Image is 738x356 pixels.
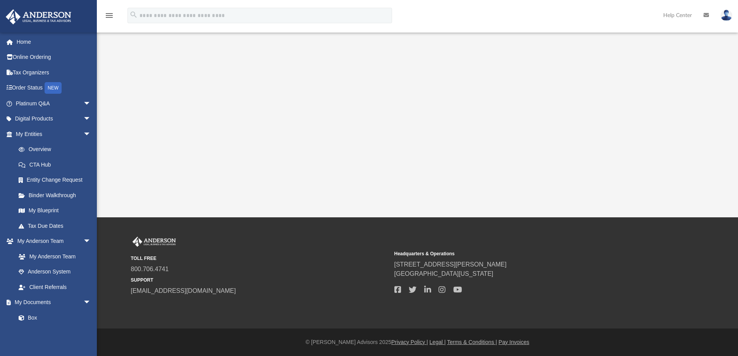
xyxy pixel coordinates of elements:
a: [EMAIL_ADDRESS][DOMAIN_NAME] [131,287,236,294]
a: 800.706.4741 [131,266,169,272]
a: CTA Hub [11,157,103,172]
a: My Anderson Teamarrow_drop_down [5,234,99,249]
div: © [PERSON_NAME] Advisors 2025 [97,338,738,346]
a: Legal | [430,339,446,345]
img: Anderson Advisors Platinum Portal [3,9,74,24]
a: Online Ordering [5,50,103,65]
a: Order StatusNEW [5,80,103,96]
a: Platinum Q&Aarrow_drop_down [5,96,103,111]
a: [STREET_ADDRESS][PERSON_NAME] [394,261,507,268]
a: Meeting Minutes [11,325,99,341]
a: Home [5,34,103,50]
a: Digital Productsarrow_drop_down [5,111,103,127]
img: User Pic [721,10,732,21]
a: Privacy Policy | [391,339,428,345]
i: search [129,10,138,19]
a: Tax Organizers [5,65,103,80]
small: Headquarters & Operations [394,250,652,257]
small: SUPPORT [131,277,389,284]
span: arrow_drop_down [83,96,99,112]
a: My Anderson Team [11,249,95,264]
a: My Blueprint [11,203,99,218]
a: Client Referrals [11,279,99,295]
a: Box [11,310,95,325]
a: Terms & Conditions | [447,339,497,345]
a: My Documentsarrow_drop_down [5,295,99,310]
span: arrow_drop_down [83,295,99,311]
span: arrow_drop_down [83,126,99,142]
a: My Entitiesarrow_drop_down [5,126,103,142]
a: Binder Walkthrough [11,187,103,203]
a: Pay Invoices [499,339,529,345]
a: Entity Change Request [11,172,103,188]
i: menu [105,11,114,20]
span: arrow_drop_down [83,234,99,249]
a: [GEOGRAPHIC_DATA][US_STATE] [394,270,494,277]
span: arrow_drop_down [83,111,99,127]
small: TOLL FREE [131,255,389,262]
a: menu [105,15,114,20]
div: NEW [45,82,62,94]
img: Anderson Advisors Platinum Portal [131,237,177,247]
a: Tax Due Dates [11,218,103,234]
a: Anderson System [11,264,99,280]
a: Overview [11,142,103,157]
